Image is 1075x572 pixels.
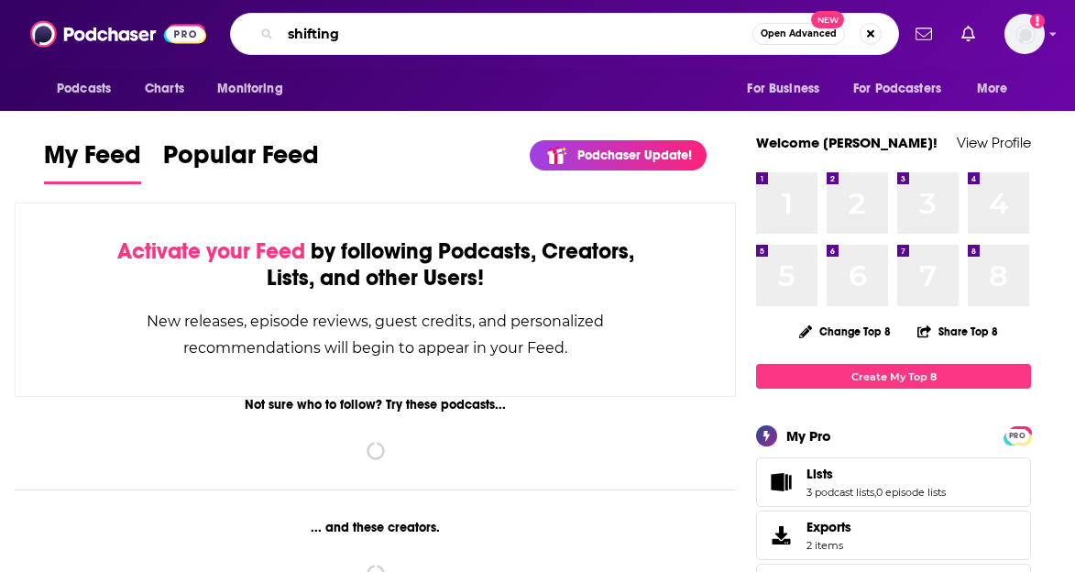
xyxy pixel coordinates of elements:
a: PRO [1006,428,1028,442]
span: New [811,11,844,28]
button: open menu [841,71,968,106]
span: Charts [145,76,184,102]
div: ... and these creators. [15,520,736,535]
div: My Pro [786,427,831,445]
span: Podcasts [57,76,111,102]
button: open menu [44,71,135,106]
span: Lists [806,466,833,482]
a: Show notifications dropdown [954,18,982,49]
a: My Feed [44,139,141,184]
span: More [977,76,1008,102]
a: Exports [756,511,1031,560]
svg: Add a profile image [1030,14,1045,28]
span: For Podcasters [853,76,941,102]
p: Podchaser Update! [577,148,692,163]
span: Exports [806,519,851,535]
a: Charts [133,71,195,106]
span: PRO [1006,429,1028,443]
span: Activate your Feed [117,237,305,265]
button: open menu [734,71,842,106]
a: Lists [762,469,799,495]
div: New releases, episode reviews, guest credits, and personalized recommendations will begin to appe... [107,308,643,361]
input: Search podcasts, credits, & more... [280,19,752,49]
button: Change Top 8 [788,320,902,343]
span: For Business [747,76,819,102]
img: Podchaser - Follow, Share and Rate Podcasts [30,16,206,51]
div: by following Podcasts, Creators, Lists, and other Users! [107,238,643,291]
a: Create My Top 8 [756,364,1031,389]
button: open menu [964,71,1031,106]
a: 3 podcast lists [806,486,874,499]
span: Lists [756,457,1031,507]
button: Open AdvancedNew [752,23,845,45]
img: User Profile [1004,14,1045,54]
span: Monitoring [217,76,282,102]
span: 2 items [806,539,851,552]
a: Welcome [PERSON_NAME]! [756,134,938,151]
div: Not sure who to follow? Try these podcasts... [15,397,736,412]
div: Search podcasts, credits, & more... [230,13,899,55]
span: Logged in as jessicalaino [1004,14,1045,54]
button: open menu [204,71,306,106]
span: Open Advanced [761,29,837,38]
button: Show profile menu [1004,14,1045,54]
a: Show notifications dropdown [908,18,939,49]
span: My Feed [44,139,141,181]
span: Popular Feed [163,139,319,181]
a: 0 episode lists [876,486,946,499]
button: Share Top 8 [916,313,999,349]
a: Popular Feed [163,139,319,184]
span: Exports [762,522,799,548]
a: Lists [806,466,946,482]
a: View Profile [957,134,1031,151]
span: , [874,486,876,499]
